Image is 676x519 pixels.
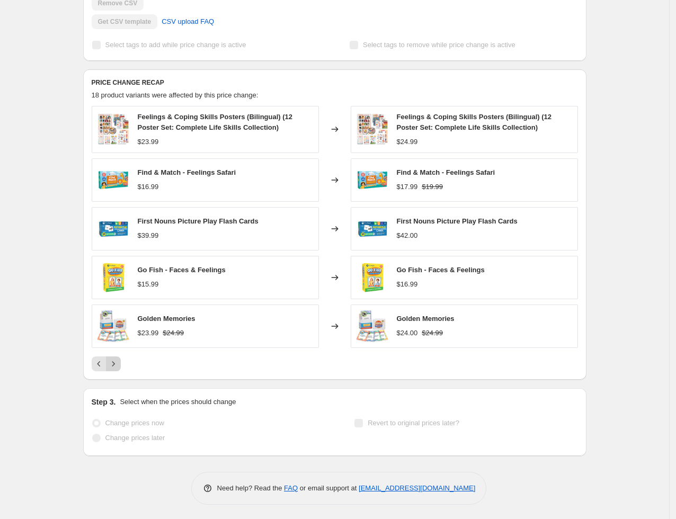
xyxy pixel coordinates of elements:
div: $39.99 [138,230,159,241]
div: $17.99 [397,182,418,192]
div: $24.00 [397,328,418,338]
span: Revert to original prices later? [368,419,459,427]
span: Change prices now [105,419,164,427]
div: $24.99 [397,137,418,147]
img: 81RNpRtg8-L._AC_SL1500_80x.jpg [97,310,129,342]
nav: Pagination [92,356,121,371]
img: Go_Fish_-_Front_of_Box_80x.png [97,262,129,293]
span: Find & Match - Feelings Safari [138,168,236,176]
a: [EMAIL_ADDRESS][DOMAIN_NAME] [359,484,475,492]
button: Next [106,356,121,371]
strike: $19.99 [422,182,443,192]
div: $16.99 [138,182,159,192]
span: or email support at [298,484,359,492]
div: $23.99 [138,328,159,338]
img: Find_and_Match_-_Front_of_Box_80x.png [97,164,129,196]
span: CSV upload FAQ [162,16,214,27]
span: Select tags to add while price change is active [105,41,246,49]
span: Need help? Read the [217,484,284,492]
p: Select when the prices should change [120,397,236,407]
span: Select tags to remove while price change is active [363,41,515,49]
span: Golden Memories [397,315,455,323]
button: Previous [92,356,106,371]
a: FAQ [284,484,298,492]
span: Feelings & Coping Skills Posters (Bilingual) (12 Poster Set: Complete Life Skills Collection) [397,113,552,131]
span: Golden Memories [138,315,195,323]
img: Go_Fish_-_Front_of_Box_80x.png [357,262,388,293]
img: 81RNpRtg8-L._AC_SL1500_80x.jpg [357,310,388,342]
img: First-Nouns-Box-Front-Render_80x.webp [357,213,388,245]
h2: Step 3. [92,397,116,407]
a: CSV upload FAQ [155,13,220,30]
strike: $24.99 [163,328,184,338]
div: $23.99 [138,137,159,147]
span: Feelings & Coping Skills Posters (Bilingual) (12 Poster Set: Complete Life Skills Collection) [138,113,293,131]
span: 18 product variants were affected by this price change: [92,91,259,99]
span: Change prices later [105,434,165,442]
img: First-Nouns-Box-Front-Render_80x.webp [97,213,129,245]
span: Go Fish - Faces & Feelings [397,266,485,274]
img: Emotion-Posters-12-Pack_8b34f916-6355-40a3-85ea-35514291e411_80x.jpg [97,113,129,145]
img: Emotion-Posters-12-Pack_8b34f916-6355-40a3-85ea-35514291e411_80x.jpg [357,113,388,145]
strike: $24.99 [422,328,443,338]
img: Find_and_Match_-_Front_of_Box_80x.png [357,164,388,196]
div: $42.00 [397,230,418,241]
div: $16.99 [397,279,418,290]
span: Find & Match - Feelings Safari [397,168,495,176]
span: First Nouns Picture Play Flash Cards [397,217,518,225]
span: Go Fish - Faces & Feelings [138,266,226,274]
div: $15.99 [138,279,159,290]
span: First Nouns Picture Play Flash Cards [138,217,259,225]
h6: PRICE CHANGE RECAP [92,78,578,87]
